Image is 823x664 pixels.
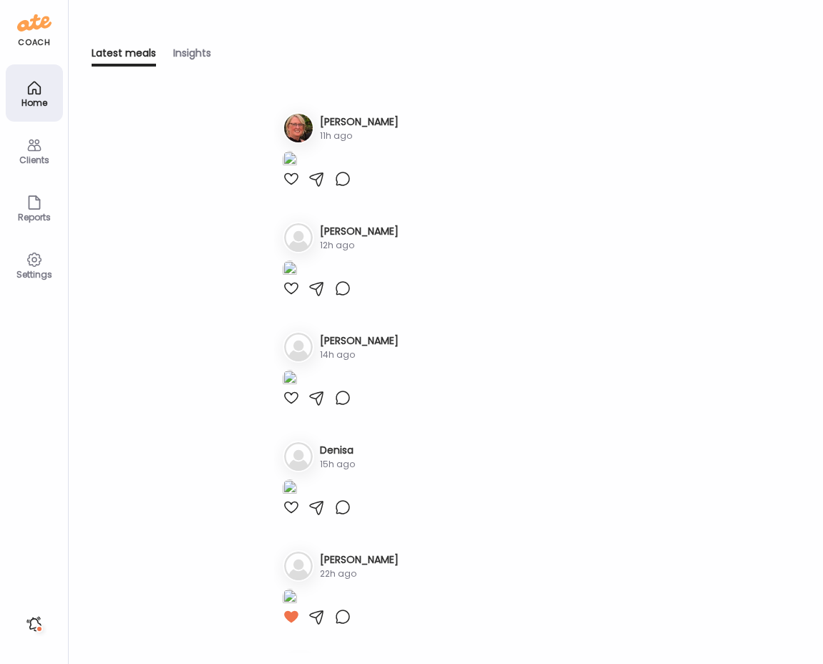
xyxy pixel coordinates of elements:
[320,567,399,580] div: 22h ago
[284,552,313,580] img: bg-avatar-default.svg
[284,223,313,252] img: bg-avatar-default.svg
[9,270,60,279] div: Settings
[320,114,399,130] h3: [PERSON_NAME]
[320,333,399,348] h3: [PERSON_NAME]
[283,151,297,170] img: images%2FahVa21GNcOZO3PHXEF6GyZFFpym1%2FK2StOEFh1nCa5Vp03fQ9%2FO4gPndpINJUIsvnPwRmg_1080
[320,552,399,567] h3: [PERSON_NAME]
[18,36,50,49] div: coach
[320,239,399,252] div: 12h ago
[9,155,60,165] div: Clients
[9,213,60,222] div: Reports
[173,46,211,67] div: Insights
[283,479,297,499] img: images%2FpjsnEiu7NkPiZqu6a8wFh07JZ2F3%2FcS93fns5xA0Zr8oWODSU%2FDX9hRfrXeyJTbULC2YoJ_1080
[283,589,297,608] img: images%2FCVHIpVfqQGSvEEy3eBAt9lLqbdp1%2FYJ1ZFmivkHglibwOi1PF%2FgwMMAqokuj5oppj498SK_1080
[320,458,355,471] div: 15h ago
[320,224,399,239] h3: [PERSON_NAME]
[284,333,313,361] img: bg-avatar-default.svg
[320,130,399,142] div: 11h ago
[92,46,156,67] div: Latest meals
[320,443,355,458] h3: Denisa
[283,370,297,389] img: images%2FMmnsg9FMMIdfUg6NitmvFa1XKOJ3%2FYPPP9fN9iWZTl2OUmkYH%2FPa6h2lmeOZ0FW2uRE1Un_1080
[284,442,313,471] img: bg-avatar-default.svg
[320,348,399,361] div: 14h ago
[283,260,297,280] img: images%2FTWbYycbN6VXame8qbTiqIxs9Hvy2%2FW7OccXoWuIv4PQdv3rCv%2FwTuujLMp9eaZ6ciBABTQ_1080
[9,98,60,107] div: Home
[284,114,313,142] img: avatars%2FahVa21GNcOZO3PHXEF6GyZFFpym1
[17,11,52,34] img: ate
